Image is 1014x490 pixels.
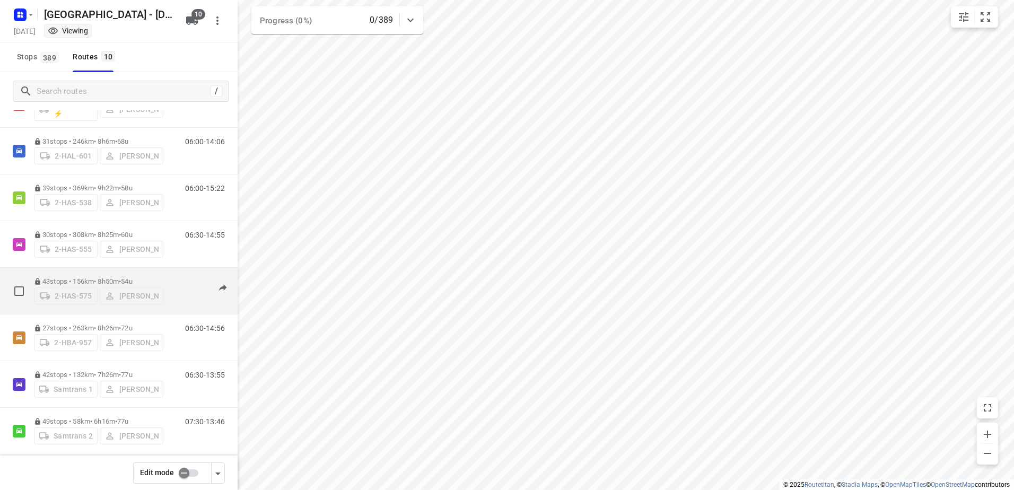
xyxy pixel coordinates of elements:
[885,481,926,488] a: OpenMapTiles
[119,277,121,285] span: •
[191,9,205,20] span: 10
[48,25,88,36] div: You are currently in view mode. To make any changes, go to edit project.
[40,52,59,63] span: 389
[140,468,174,477] span: Edit mode
[251,6,423,34] div: Progress (0%)0/389
[185,137,225,146] p: 06:00-14:06
[842,481,878,488] a: Stadia Maps
[121,277,132,285] span: 54u
[34,231,163,239] p: 30 stops • 308km • 8h25m
[260,16,312,25] span: Progress (0%)
[185,184,225,192] p: 06:00-15:22
[185,371,225,379] p: 06:30-13:55
[185,231,225,239] p: 06:30-14:55
[370,14,393,27] p: 0/389
[34,277,163,285] p: 43 stops • 156km • 8h50m
[207,10,228,31] button: More
[34,324,163,332] p: 27 stops • 263km • 8h26m
[185,324,225,332] p: 06:30-14:56
[121,324,132,332] span: 72u
[8,281,30,302] span: Select
[119,371,121,379] span: •
[17,50,62,64] span: Stops
[185,417,225,426] p: 07:30-13:46
[34,137,163,145] p: 31 stops • 246km • 8h6m
[931,481,975,488] a: OpenStreetMap
[37,83,211,100] input: Search routes
[211,85,222,97] div: /
[212,277,233,299] button: Send to driver
[119,184,121,192] span: •
[121,184,132,192] span: 58u
[115,137,117,145] span: •
[34,371,163,379] p: 42 stops • 132km • 7h26m
[783,481,1010,488] li: © 2025 , © , © © contributors
[34,417,163,425] p: 49 stops • 58km • 6h16m
[34,184,163,192] p: 39 stops • 369km • 9h22m
[805,481,834,488] a: Routetitan
[119,324,121,332] span: •
[73,50,118,64] div: Routes
[953,6,974,28] button: Map settings
[975,6,996,28] button: Fit zoom
[119,231,121,239] span: •
[115,417,117,425] span: •
[121,231,132,239] span: 60u
[117,417,128,425] span: 77u
[212,466,224,479] div: Driver app settings
[101,51,116,62] span: 10
[951,6,998,28] div: small contained button group
[117,137,128,145] span: 68u
[121,371,132,379] span: 77u
[181,10,203,31] button: 10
